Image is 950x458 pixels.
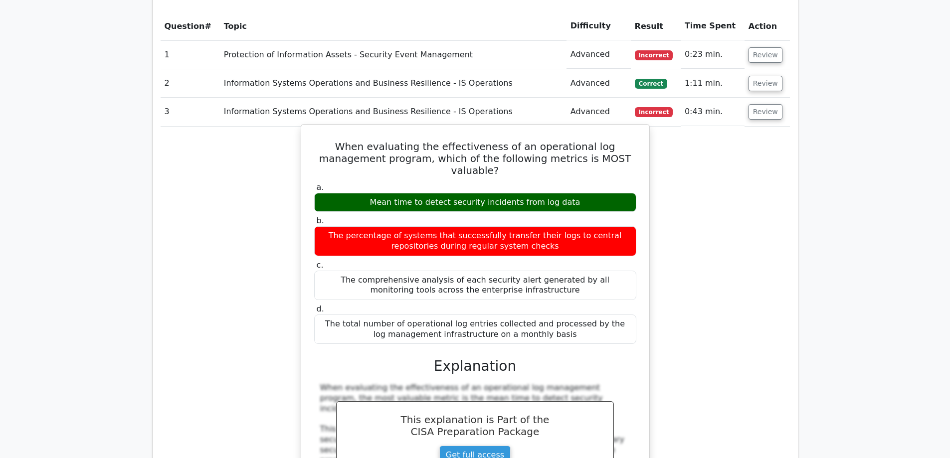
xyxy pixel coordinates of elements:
h3: Explanation [320,358,630,375]
th: Action [745,12,790,40]
div: The comprehensive analysis of each security alert generated by all monitoring tools across the en... [314,271,636,301]
span: d. [317,304,324,313]
button: Review [749,76,782,91]
th: Result [631,12,681,40]
span: Correct [635,79,667,89]
td: Protection of Information Assets - Security Event Management [220,40,567,69]
th: # [161,12,220,40]
td: Advanced [567,40,631,69]
div: The total number of operational log entries collected and processed by the log management infrast... [314,314,636,344]
span: Question [165,21,205,31]
button: Review [749,104,782,120]
h5: When evaluating the effectiveness of an operational log management program, which of the followin... [313,141,637,176]
th: Difficulty [567,12,631,40]
th: Topic [220,12,567,40]
td: Advanced [567,69,631,98]
button: Review [749,47,782,63]
span: Incorrect [635,50,673,60]
td: Information Systems Operations and Business Resilience - IS Operations [220,98,567,126]
div: The percentage of systems that successfully transfer their logs to central repositories during re... [314,226,636,256]
td: 2 [161,69,220,98]
span: Incorrect [635,107,673,117]
span: a. [317,182,324,192]
span: c. [317,260,324,270]
td: Advanced [567,98,631,126]
td: 1 [161,40,220,69]
td: 0:43 min. [681,98,745,126]
span: b. [317,216,324,225]
td: 0:23 min. [681,40,745,69]
td: 1:11 min. [681,69,745,98]
td: Information Systems Operations and Business Resilience - IS Operations [220,69,567,98]
div: Mean time to detect security incidents from log data [314,193,636,212]
th: Time Spent [681,12,745,40]
td: 3 [161,98,220,126]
